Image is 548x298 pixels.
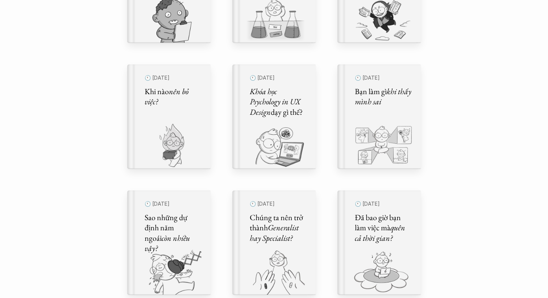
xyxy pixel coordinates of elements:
[355,213,412,244] h5: Đã bao giờ bạn làm việc mà
[250,87,307,118] h5: dạy gì thế?
[145,73,202,83] p: 🕙 [DATE]
[145,199,202,209] p: 🕙 [DATE]
[232,190,316,295] a: 🕙 [DATE]Chúng ta nên trở thànhGeneralist hay Specialist?
[127,190,211,295] a: 🕙 [DATE]Sao những dự định năm ngoáicòn nhiều vậy?
[337,190,421,295] a: 🕙 [DATE]Đã bao giờ bạn làm việc màquên cả thời gian?
[145,86,190,107] em: nên bỏ việc?
[250,213,307,244] h5: Chúng ta nên trở thành
[250,86,302,117] em: Khóa học Psychology in UX Design
[337,64,421,169] a: 🕙 [DATE]Bạn làm gìkhi thấy mình sai
[355,73,412,83] p: 🕙 [DATE]
[355,87,412,107] h5: Bạn làm gì
[145,87,202,107] h5: Khi nào
[232,64,316,169] a: 🕙 [DATE]Khóa học Psychology in UX Designdạy gì thế?
[127,64,211,169] a: 🕙 [DATE]Khi nàonên bỏ việc?
[355,86,413,107] em: khi thấy mình sai
[250,222,300,243] em: Generalist hay Specialist?
[145,233,191,254] em: còn nhiều vậy?
[355,222,407,243] em: quên cả thời gian?
[250,73,307,83] p: 🕙 [DATE]
[145,213,202,254] h5: Sao những dự định năm ngoái
[250,199,307,209] p: 🕙 [DATE]
[355,199,412,209] p: 🕙 [DATE]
